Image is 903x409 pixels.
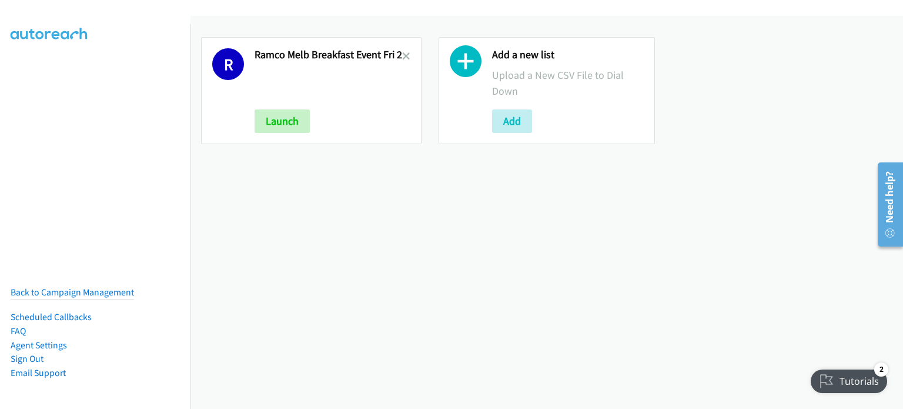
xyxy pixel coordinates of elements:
a: Back to Campaign Management [11,287,134,298]
a: Sign Out [11,353,44,364]
iframe: Resource Center [869,158,903,251]
p: Upload a New CSV File to Dial Down [492,67,644,99]
h2: Ramco Melb Breakfast Event Fri 2 [255,48,402,62]
a: Email Support [11,367,66,378]
a: Scheduled Callbacks [11,311,92,322]
a: FAQ [11,325,26,337]
button: Add [492,109,532,133]
h1: R [212,48,244,80]
button: Launch [255,109,310,133]
iframe: Checklist [804,358,894,400]
h2: Add a new list [492,48,644,62]
a: Agent Settings [11,340,67,351]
